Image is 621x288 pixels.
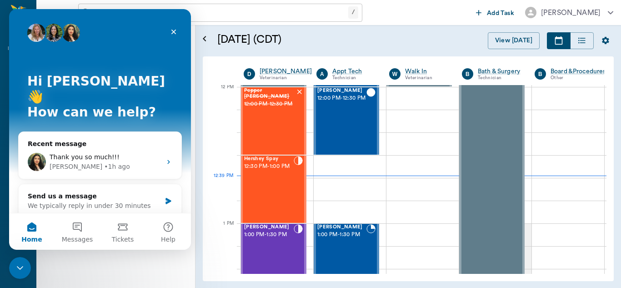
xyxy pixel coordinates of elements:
[9,257,31,279] iframe: Intercom live chat
[488,32,540,49] button: View [DATE]
[152,227,166,233] span: Help
[244,88,295,100] span: Pepper [PERSON_NAME]
[332,67,376,76] a: Appt Tech
[136,204,182,241] button: Help
[8,45,28,52] div: Inventory
[210,82,234,105] div: 12 PM
[53,227,84,233] span: Messages
[240,155,306,223] div: CHECKED_IN, 12:30 PM - 1:00 PM
[12,227,33,233] span: Home
[541,7,601,18] div: [PERSON_NAME]
[332,74,376,82] div: Technician
[348,6,358,19] div: /
[260,74,312,82] div: Veterinarian
[389,68,401,80] div: W
[40,144,110,152] span: Thank you so much!!!
[317,230,366,239] span: 1:00 PM - 1:30 PM
[478,67,521,76] a: Bath & Surgery
[405,74,448,82] div: Veterinarian
[9,122,173,170] div: Recent messageProfile image for LizbethThank you so much!!![PERSON_NAME]•1h ago
[9,9,191,250] iframe: Intercom live chat
[535,68,546,80] div: B
[244,68,255,80] div: D
[240,87,306,155] div: NO_SHOW, 12:00 PM - 12:30 PM
[19,130,163,140] div: Recent message
[156,15,173,31] div: Close
[260,67,312,76] a: [PERSON_NAME]
[518,4,621,21] button: [PERSON_NAME]
[53,15,71,33] img: Profile image for Lizbeth
[91,204,136,241] button: Tickets
[210,219,234,242] div: 1 PM
[244,230,294,239] span: 1:00 PM - 1:30 PM
[316,68,328,80] div: A
[40,153,93,162] div: [PERSON_NAME]
[314,87,379,155] div: CHECKED_OUT, 12:00 PM - 12:30 PM
[18,65,164,96] p: Hi [PERSON_NAME] 👋
[18,15,36,33] img: Profile image for Alana
[42,4,60,22] button: Close drawer
[10,136,172,170] div: Profile image for LizbethThank you so much!!![PERSON_NAME]•1h ago
[45,204,91,241] button: Messages
[18,96,164,111] p: How can we help?
[551,67,606,76] a: Board &Procedures
[35,15,54,33] img: Profile image for May
[405,67,448,76] a: Walk In
[478,74,521,82] div: Technician
[217,32,381,47] h5: [DATE] (CDT)
[244,162,294,171] span: 12:30 PM - 1:00 PM
[472,4,518,21] button: Add Task
[103,227,125,233] span: Tickets
[95,153,121,162] div: • 1h ago
[95,6,348,19] input: Search
[317,94,366,103] span: 12:00 PM - 12:30 PM
[19,182,152,192] div: Send us a message
[462,68,473,80] div: B
[244,156,294,162] span: Hershey Spay
[551,74,606,82] div: Other
[317,224,366,230] span: [PERSON_NAME]
[244,224,294,230] span: [PERSON_NAME]
[19,144,37,162] img: Profile image for Lizbeth
[19,192,152,202] div: We typically reply in under 30 minutes
[244,100,295,109] span: 12:00 PM - 12:30 PM
[199,21,210,56] button: Open calendar
[9,175,173,209] div: Send us a messageWe typically reply in under 30 minutes
[317,88,366,94] span: [PERSON_NAME]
